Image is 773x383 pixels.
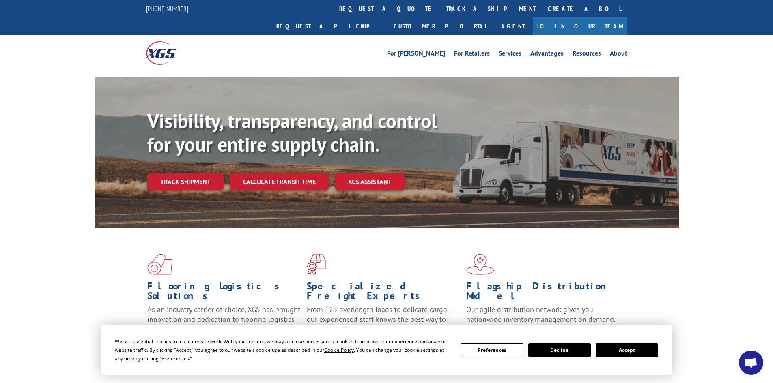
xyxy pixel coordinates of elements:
[324,347,354,353] span: Cookie Policy
[573,50,601,59] a: Resources
[147,254,172,275] img: xgs-icon-total-supply-chain-intelligence-red
[493,17,533,35] a: Agent
[533,17,627,35] a: Join Our Team
[454,50,490,59] a: For Retailers
[115,337,451,363] div: We use essential cookies to make our site work. With your consent, we may also use non-essential ...
[388,17,493,35] a: Customer Portal
[230,173,329,190] a: Calculate transit time
[161,355,189,362] span: Preferences
[101,325,672,375] div: Cookie Consent Prompt
[499,50,521,59] a: Services
[528,343,591,357] button: Decline
[270,17,388,35] a: Request a pickup
[307,254,326,275] img: xgs-icon-focused-on-flooring-red
[466,305,616,324] span: Our agile distribution network gives you nationwide inventory management on demand.
[739,351,763,375] a: Open chat
[387,50,445,59] a: For [PERSON_NAME]
[466,281,620,305] h1: Flagship Distribution Model
[307,281,460,305] h1: Specialized Freight Experts
[466,254,494,275] img: xgs-icon-flagship-distribution-model-red
[335,173,405,190] a: XGS ASSISTANT
[307,305,460,341] p: From 123 overlength loads to delicate cargo, our experienced staff knows the best way to move you...
[147,305,300,334] span: As an industry carrier of choice, XGS has brought innovation and dedication to flooring logistics...
[530,50,564,59] a: Advantages
[147,281,301,305] h1: Flooring Logistics Solutions
[147,173,224,190] a: Track shipment
[596,343,658,357] button: Accept
[147,108,437,157] b: Visibility, transparency, and control for your entire supply chain.
[461,343,523,357] button: Preferences
[146,4,188,13] a: [PHONE_NUMBER]
[610,50,627,59] a: About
